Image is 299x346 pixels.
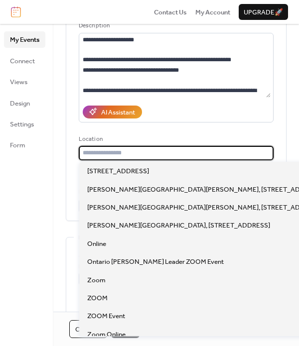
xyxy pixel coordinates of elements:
span: Settings [10,119,34,129]
button: Cancel [69,320,107,338]
span: Design [10,99,30,109]
a: Views [4,74,45,90]
span: [STREET_ADDRESS] [87,166,149,176]
a: Contact Us [154,7,187,17]
span: ZOOM [87,293,108,303]
span: Views [10,77,27,87]
button: AI Assistant [83,106,142,118]
span: Form [10,140,25,150]
span: Ontario [PERSON_NAME] Leader ZOOM Event [87,257,224,267]
a: My Events [4,31,45,47]
a: My Account [195,7,230,17]
span: [PERSON_NAME][GEOGRAPHIC_DATA], [STREET_ADDRESS] [87,221,270,231]
a: Design [4,95,45,111]
span: Connect [10,56,35,66]
span: Online [87,239,106,249]
a: Connect [4,53,45,69]
span: Zoom [87,275,106,285]
div: AI Assistant [101,108,135,117]
img: logo [11,6,21,17]
span: My Events [10,35,39,45]
a: Form [4,137,45,153]
button: Upgrade🚀 [239,4,288,20]
span: Upgrade 🚀 [244,7,283,17]
div: Description [79,21,272,31]
span: Cancel [75,325,101,335]
span: Zoom Online [87,330,126,340]
span: ZOOM Event [87,311,125,321]
a: Settings [4,116,45,132]
div: Location [79,134,272,144]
